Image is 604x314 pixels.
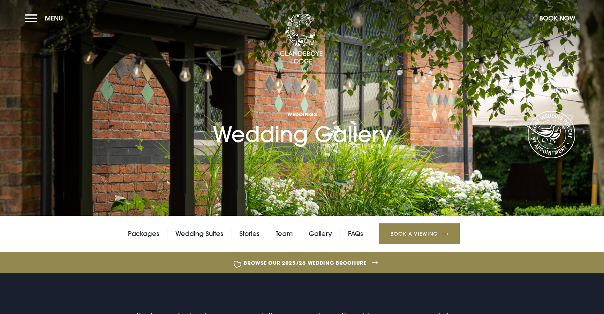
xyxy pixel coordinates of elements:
[175,228,223,239] a: Wedding Suites
[309,228,332,239] a: Gallery
[128,228,159,239] a: Packages
[213,111,392,118] span: Weddings
[379,223,460,244] a: Book a Viewing
[25,10,67,26] button: Menu
[280,14,323,64] img: Clandeboye Lodge
[213,72,392,147] h1: Wedding Gallery
[45,14,63,22] span: Menu
[276,228,293,239] a: Team
[348,228,363,239] a: FAQs
[239,228,260,239] a: Stories
[536,10,579,26] button: Book Now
